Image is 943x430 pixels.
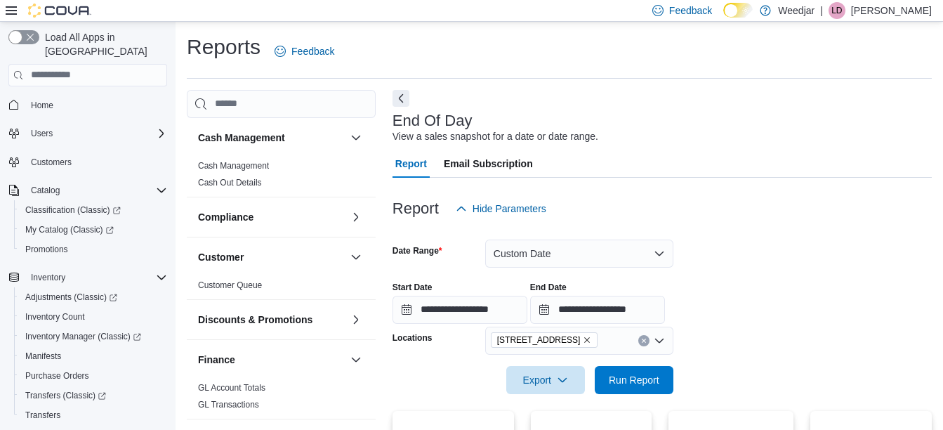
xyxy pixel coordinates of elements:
label: Date Range [393,245,442,256]
span: Transfers (Classic) [25,390,106,401]
button: Export [506,366,585,394]
span: Cash Out Details [198,177,262,188]
span: Customers [31,157,72,168]
button: Purchase Orders [14,366,173,386]
button: Next [393,90,409,107]
span: Transfers (Classic) [20,387,167,404]
span: 355 Oakwood Ave [491,332,598,348]
h3: Report [393,200,439,217]
a: Inventory Count [20,308,91,325]
span: Manifests [25,351,61,362]
span: My Catalog (Classic) [20,221,167,238]
div: Lauren Daniels [829,2,845,19]
span: Report [395,150,427,178]
div: Finance [187,379,376,419]
button: Promotions [14,240,173,259]
button: Custom Date [485,240,673,268]
h3: Customer [198,250,244,264]
button: Customers [3,152,173,172]
button: Inventory Count [14,307,173,327]
span: GL Account Totals [198,382,265,393]
h1: Reports [187,33,261,61]
button: Cash Management [348,129,364,146]
span: Adjustments (Classic) [25,292,117,303]
button: Open list of options [654,335,665,346]
a: Adjustments (Classic) [20,289,123,306]
span: Transfers [25,410,60,421]
h3: Cash Management [198,131,285,145]
span: Adjustments (Classic) [20,289,167,306]
span: Customer Queue [198,280,262,291]
button: Inventory [25,269,71,286]
h3: End Of Day [393,112,473,129]
h3: Finance [198,353,235,367]
a: Transfers (Classic) [20,387,112,404]
button: Discounts & Promotions [198,313,345,327]
label: Start Date [393,282,433,293]
span: LD [831,2,842,19]
span: My Catalog (Classic) [25,224,114,235]
span: Customers [25,153,167,171]
span: Inventory Manager (Classic) [20,328,167,345]
button: Cash Management [198,131,345,145]
span: Inventory Manager (Classic) [25,331,141,342]
button: Customer [198,250,345,264]
a: Customer Queue [198,280,262,290]
button: Run Report [595,366,673,394]
span: Promotions [25,244,68,255]
a: Transfers (Classic) [14,386,173,405]
a: GL Account Totals [198,383,265,393]
span: Manifests [20,348,167,365]
label: Locations [393,332,433,344]
h3: Discounts & Promotions [198,313,312,327]
span: Inventory Count [25,311,85,322]
button: Finance [348,351,364,368]
a: Classification (Classic) [14,200,173,220]
a: Purchase Orders [20,367,95,384]
button: Catalog [3,181,173,200]
button: Home [3,95,173,115]
span: Purchase Orders [20,367,167,384]
span: [STREET_ADDRESS] [497,333,581,347]
a: GL Transactions [198,400,259,410]
span: Transfers [20,407,167,424]
a: Inventory Manager (Classic) [20,328,147,345]
button: Transfers [14,405,173,425]
a: Promotions [20,241,74,258]
a: Classification (Classic) [20,202,126,219]
button: Hide Parameters [450,195,552,223]
button: Inventory [3,268,173,287]
span: Purchase Orders [25,370,89,382]
span: Users [31,128,53,139]
a: Cash Out Details [198,178,262,188]
a: Inventory Manager (Classic) [14,327,173,346]
a: Cash Management [198,161,269,171]
button: Manifests [14,346,173,366]
span: Inventory Count [20,308,167,325]
button: Compliance [348,209,364,226]
p: | [820,2,823,19]
label: End Date [530,282,567,293]
button: Users [3,124,173,143]
button: Customer [348,249,364,266]
a: My Catalog (Classic) [20,221,119,238]
span: Promotions [20,241,167,258]
span: Inventory [25,269,167,286]
span: Home [25,96,167,114]
span: Run Report [609,373,659,387]
span: Feedback [291,44,334,58]
button: Clear input [638,335,649,346]
button: Finance [198,353,345,367]
button: Catalog [25,182,65,199]
span: Users [25,125,167,142]
input: Press the down key to open a popover containing a calendar. [530,296,665,324]
button: Discounts & Promotions [348,311,364,328]
span: Hide Parameters [473,202,546,216]
h3: Compliance [198,210,253,224]
a: Transfers [20,407,66,424]
button: Remove 355 Oakwood Ave from selection in this group [583,336,591,344]
span: Email Subscription [444,150,533,178]
a: Home [25,97,59,114]
input: Dark Mode [723,3,753,18]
